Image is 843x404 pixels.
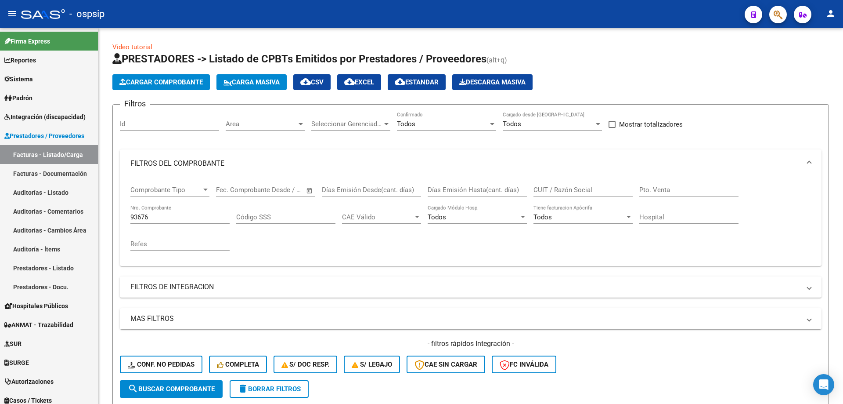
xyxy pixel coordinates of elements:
mat-expansion-panel-header: FILTROS DEL COMPROBANTE [120,149,821,178]
button: Conf. no pedidas [120,356,202,373]
span: CAE Válido [342,213,413,221]
span: S/ Doc Resp. [281,360,330,368]
button: Borrar Filtros [230,380,309,398]
a: Video tutorial [112,43,152,51]
span: Todos [428,213,446,221]
span: Firma Express [4,36,50,46]
mat-panel-title: FILTROS DE INTEGRACION [130,282,800,292]
button: Cargar Comprobante [112,74,210,90]
mat-icon: cloud_download [395,76,405,87]
mat-icon: cloud_download [300,76,311,87]
span: Hospitales Públicos [4,301,68,311]
span: Todos [397,120,415,128]
span: Padrón [4,93,32,103]
h4: - filtros rápidos Integración - [120,339,821,349]
div: Open Intercom Messenger [813,374,834,395]
button: CSV [293,74,331,90]
span: Conf. no pedidas [128,360,195,368]
button: EXCEL [337,74,381,90]
span: CSV [300,78,324,86]
mat-expansion-panel-header: MAS FILTROS [120,308,821,329]
span: Reportes [4,55,36,65]
button: FC Inválida [492,356,556,373]
button: Carga Masiva [216,74,287,90]
span: Borrar Filtros [238,385,301,393]
span: Integración (discapacidad) [4,112,86,122]
span: ANMAT - Trazabilidad [4,320,73,330]
span: S/ legajo [352,360,392,368]
span: Estandar [395,78,439,86]
span: Completa [217,360,259,368]
span: Autorizaciones [4,377,54,386]
span: (alt+q) [486,56,507,64]
mat-icon: delete [238,383,248,394]
mat-panel-title: FILTROS DEL COMPROBANTE [130,159,800,168]
h3: Filtros [120,98,150,110]
app-download-masive: Descarga masiva de comprobantes (adjuntos) [452,74,533,90]
span: - ospsip [69,4,104,24]
span: PRESTADORES -> Listado de CPBTs Emitidos por Prestadores / Proveedores [112,53,486,65]
button: Completa [209,356,267,373]
span: Prestadores / Proveedores [4,131,84,141]
mat-icon: cloud_download [344,76,355,87]
span: Sistema [4,74,33,84]
mat-expansion-panel-header: FILTROS DE INTEGRACION [120,277,821,298]
button: Estandar [388,74,446,90]
span: SURGE [4,358,29,368]
mat-icon: person [825,8,836,19]
span: Mostrar totalizadores [619,119,683,130]
span: Comprobante Tipo [130,186,202,194]
div: FILTROS DEL COMPROBANTE [120,178,821,266]
span: Todos [533,213,552,221]
button: Descarga Masiva [452,74,533,90]
span: FC Inválida [500,360,548,368]
span: Buscar Comprobante [128,385,215,393]
span: Seleccionar Gerenciador [311,120,382,128]
span: SUR [4,339,22,349]
span: Area [226,120,297,128]
mat-icon: search [128,383,138,394]
button: Open calendar [305,186,315,196]
mat-icon: menu [7,8,18,19]
button: CAE SIN CARGAR [407,356,485,373]
mat-panel-title: MAS FILTROS [130,314,800,324]
span: Descarga Masiva [459,78,526,86]
span: CAE SIN CARGAR [414,360,477,368]
button: Buscar Comprobante [120,380,223,398]
span: EXCEL [344,78,374,86]
span: Todos [503,120,521,128]
input: Start date [216,186,245,194]
input: End date [252,186,295,194]
button: S/ legajo [344,356,400,373]
span: Cargar Comprobante [119,78,203,86]
button: S/ Doc Resp. [274,356,338,373]
span: Carga Masiva [223,78,280,86]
